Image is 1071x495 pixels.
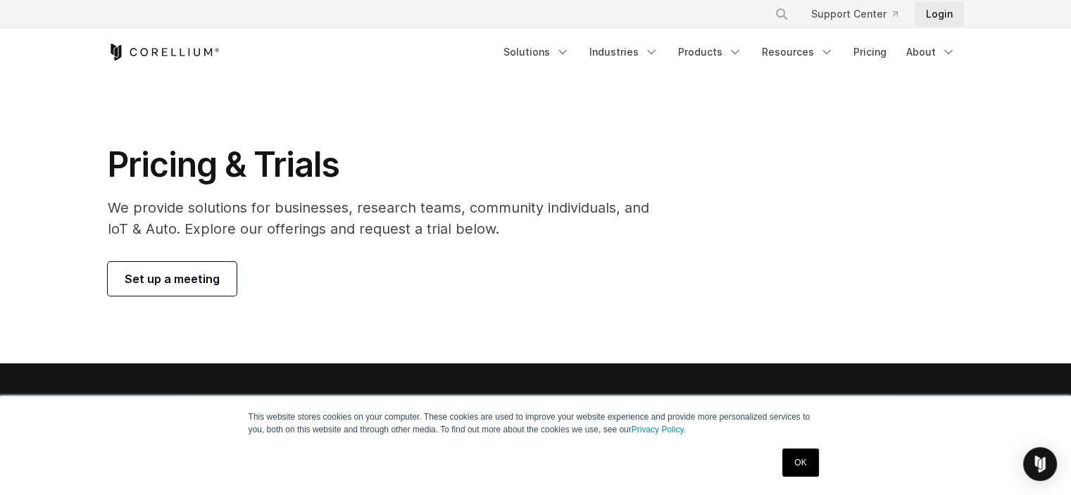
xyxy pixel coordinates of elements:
a: Privacy Policy. [632,425,686,434]
a: OK [782,449,818,477]
a: Support Center [800,1,909,27]
a: Industries [581,39,667,65]
a: Resources [753,39,842,65]
a: Products [670,39,751,65]
a: About [898,39,964,65]
a: Login [915,1,964,27]
h1: Pricing & Trials [108,144,669,186]
p: This website stores cookies on your computer. These cookies are used to improve your website expe... [249,411,823,436]
div: Open Intercom Messenger [1023,447,1057,481]
a: Set up a meeting [108,262,237,296]
div: Navigation Menu [495,39,964,65]
button: Search [769,1,794,27]
a: Solutions [495,39,578,65]
a: Corellium Home [108,44,220,61]
span: Set up a meeting [125,270,220,287]
div: Navigation Menu [758,1,964,27]
p: We provide solutions for businesses, research teams, community individuals, and IoT & Auto. Explo... [108,197,669,239]
a: Pricing [845,39,895,65]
